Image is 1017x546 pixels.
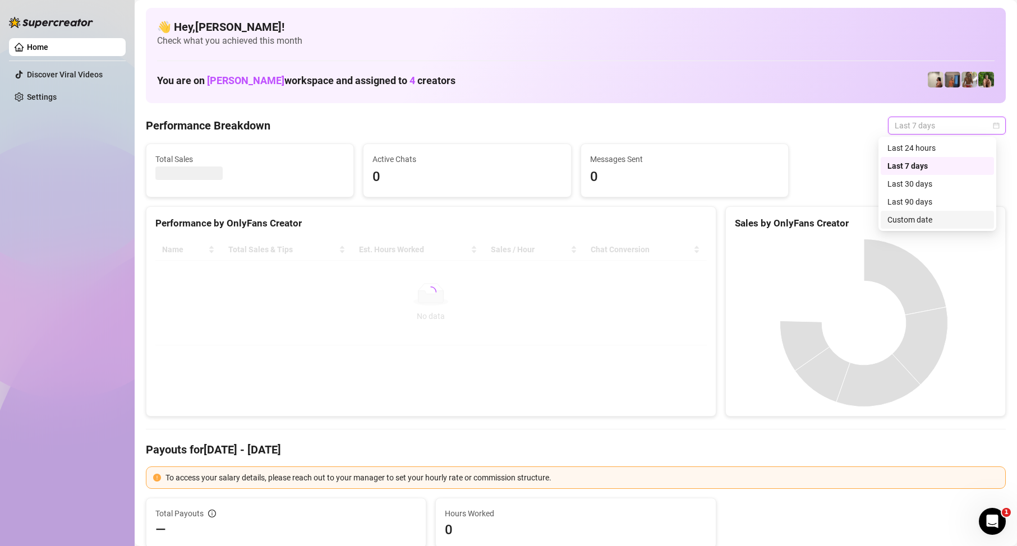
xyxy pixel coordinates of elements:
[409,75,415,86] span: 4
[27,70,103,79] a: Discover Viral Videos
[887,214,987,226] div: Custom date
[372,153,562,165] span: Active Chats
[735,216,996,231] div: Sales by OnlyFans Creator
[27,92,57,101] a: Settings
[155,507,204,520] span: Total Payouts
[887,142,987,154] div: Last 24 hours
[881,175,994,193] div: Last 30 days
[146,118,270,133] h4: Performance Breakdown
[157,75,455,87] h1: You are on workspace and assigned to creators
[207,75,284,86] span: [PERSON_NAME]
[445,521,706,539] span: 0
[146,442,1006,457] h4: Payouts for [DATE] - [DATE]
[993,122,1000,129] span: calendar
[590,153,779,165] span: Messages Sent
[945,72,960,87] img: Wayne
[9,17,93,28] img: logo-BBDzfeDw.svg
[1002,508,1011,517] span: 1
[928,72,944,87] img: Ralphy
[372,166,562,188] span: 0
[895,117,999,134] span: Last 7 days
[153,474,161,482] span: exclamation-circle
[887,178,987,190] div: Last 30 days
[590,166,779,188] span: 0
[157,35,995,47] span: Check what you achieved this month
[155,521,166,539] span: —
[445,507,706,520] span: Hours Worked
[881,211,994,229] div: Custom date
[881,157,994,175] div: Last 7 days
[165,471,998,484] div: To access your salary details, please reach out to your manager to set your hourly rate or commis...
[961,72,977,87] img: Nathaniel
[425,286,437,298] span: loading
[881,193,994,211] div: Last 90 days
[881,139,994,157] div: Last 24 hours
[887,196,987,208] div: Last 90 days
[979,508,1006,535] iframe: Intercom live chat
[155,216,707,231] div: Performance by OnlyFans Creator
[155,153,344,165] span: Total Sales
[887,160,987,172] div: Last 7 days
[157,19,995,35] h4: 👋 Hey, [PERSON_NAME] !
[208,510,216,517] span: info-circle
[978,72,994,87] img: Nathaniel
[27,43,48,52] a: Home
